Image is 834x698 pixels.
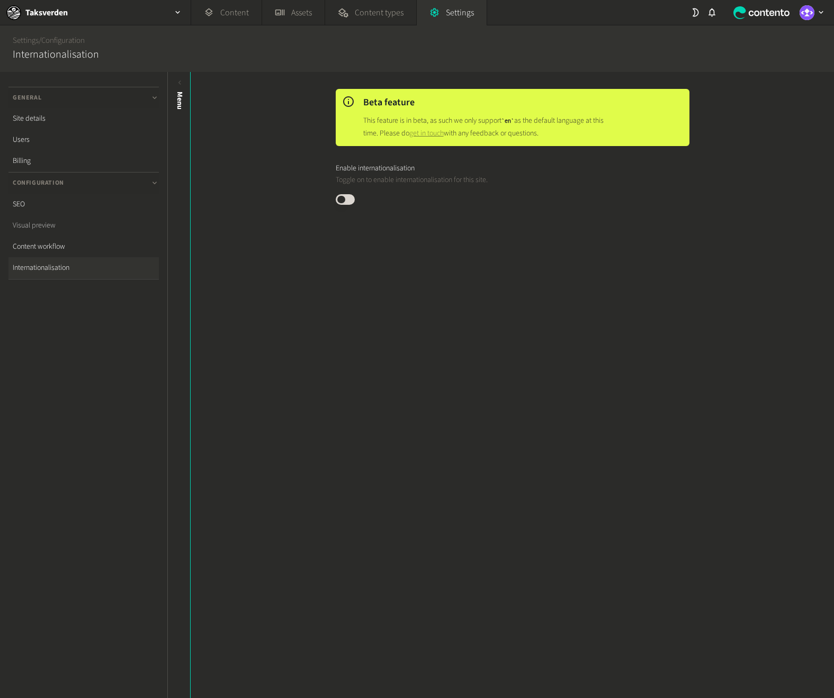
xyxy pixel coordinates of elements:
span: Configuration [13,178,64,188]
span: / [39,35,41,46]
h2: Internationalisation [13,47,99,62]
span: Menu [174,92,185,110]
code: en [501,117,514,124]
p: This feature is in beta, as such we only support as the default language at this time. Please do ... [363,114,604,140]
a: get in touch [409,128,444,139]
span: Settings [446,6,474,19]
a: Settings [13,35,39,46]
a: Users [8,129,159,150]
span: Configuration [41,35,85,46]
a: Billing [8,150,159,171]
img: Eirik Kyrkjeeide [800,5,814,20]
p: Toggle on to enable internationalisation for this site. [336,174,689,186]
label: Enable internationalisation [336,163,415,174]
span: Content types [355,6,403,19]
a: Internationalisation [8,257,159,278]
a: Site details [8,108,159,129]
a: Visual preview [8,215,159,236]
a: Content workflow [8,236,159,257]
h3: Beta feature [363,95,604,110]
span: General [13,93,41,103]
a: SEO [8,194,159,215]
img: Taksverden [6,5,21,20]
h2: Taksverden [25,6,68,19]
